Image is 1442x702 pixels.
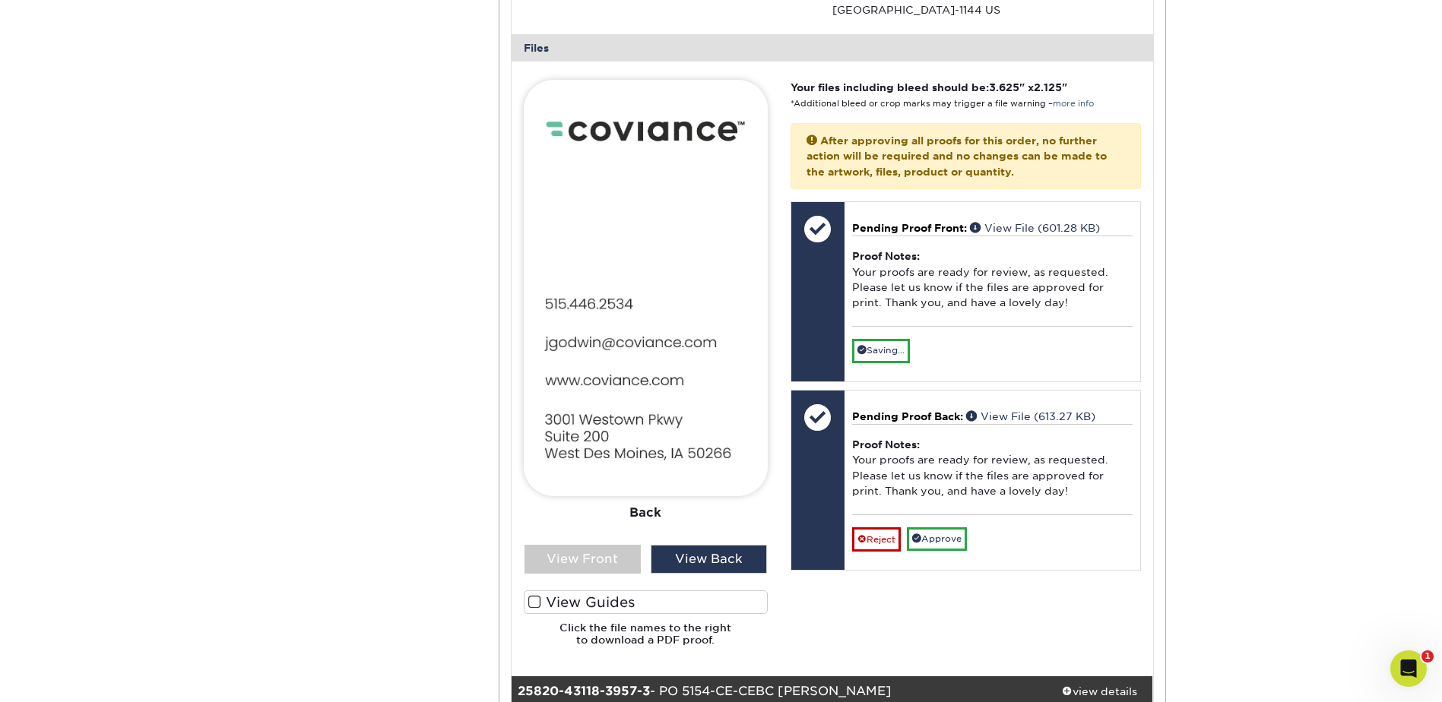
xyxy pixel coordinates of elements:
[852,527,901,552] a: Reject
[1046,684,1153,699] div: view details
[651,545,767,574] div: View Back
[524,621,768,659] h6: Click the file names to the right to download a PDF proof.
[807,134,1107,178] strong: After approving all proofs for this order, no further action will be required and no changes can ...
[970,222,1100,234] a: View File (601.28 KB)
[791,81,1067,93] strong: Your files including bleed should be: " x "
[524,496,768,530] div: Back
[852,339,910,362] a: Saving...
[1390,650,1427,687] iframe: Intercom live chat
[852,438,920,451] strong: Proof Notes:
[1053,99,1094,109] a: more info
[1421,650,1434,662] span: 1
[512,34,1153,62] div: Files
[524,590,768,614] label: View Guides
[852,236,1133,326] div: Your proofs are ready for review, as requested. Please let us know if the files are approved for ...
[966,410,1095,422] a: View File (613.27 KB)
[852,222,967,234] span: Pending Proof Front:
[852,250,920,262] strong: Proof Notes:
[907,527,967,551] a: Approve
[852,424,1133,514] div: Your proofs are ready for review, as requested. Please let us know if the files are approved for ...
[518,684,650,698] strong: 25820-43118-3957-3
[989,81,1019,93] span: 3.625
[791,99,1094,109] small: *Additional bleed or crop marks may trigger a file warning –
[525,545,641,574] div: View Front
[1034,81,1062,93] span: 2.125
[852,410,963,422] span: Pending Proof Back:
